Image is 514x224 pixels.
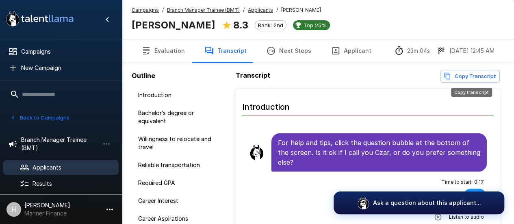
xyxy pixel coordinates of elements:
[242,94,493,115] h6: Introduction
[138,161,219,169] span: Reliable transportation
[249,144,265,161] img: llama_clean.png
[132,88,226,102] div: Introduction
[138,179,219,187] span: Required GPA
[162,6,164,14] span: /
[474,178,484,186] span: 0 : 17
[138,91,219,99] span: Introduction
[132,19,215,31] b: [PERSON_NAME]
[449,213,484,221] span: Listen to audio
[132,106,226,128] div: Bachelor’s degree or equivalent
[440,70,500,83] button: Copy transcript
[195,39,256,62] button: Transcript
[373,199,481,207] p: Ask a question about this applicant...
[132,158,226,172] div: Reliable transportation
[138,109,219,125] span: Bachelor’s degree or equivalent
[132,132,226,154] div: Willingness to relocate and travel
[278,138,480,167] p: For help and tips, click the question bubble at the bottom of the screen. Is it ok if I call you ...
[132,72,155,80] b: Outline
[236,71,270,79] b: Transcript
[407,47,430,55] p: 23m 04s
[300,22,330,28] span: Top 25%
[334,191,504,214] button: Ask a question about this applicant...
[233,19,248,31] b: 8.3
[243,6,245,14] span: /
[256,39,321,62] button: Next Steps
[394,46,430,56] div: The time between starting and completing the interview
[451,88,492,97] div: Copy transcript
[276,6,278,14] span: /
[449,47,494,55] p: [DATE] 12:45 AM
[138,215,219,223] span: Career Aspirations
[357,196,370,209] img: logo_glasses@2x.png
[167,7,240,13] u: Branch Manager Trainee (BMT)
[436,46,494,56] div: The date and time when the interview was completed
[132,7,159,13] u: Campaigns
[321,39,381,62] button: Applicant
[281,6,321,14] span: [PERSON_NAME]
[132,39,195,62] button: Evaluation
[248,7,273,13] u: Applicants
[138,197,219,205] span: Career Interest
[132,176,226,190] div: Required GPA
[441,178,472,186] span: Time to start :
[255,22,286,28] span: Rank: 2nd
[132,194,226,208] div: Career Interest
[138,135,219,151] span: Willingness to relocate and travel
